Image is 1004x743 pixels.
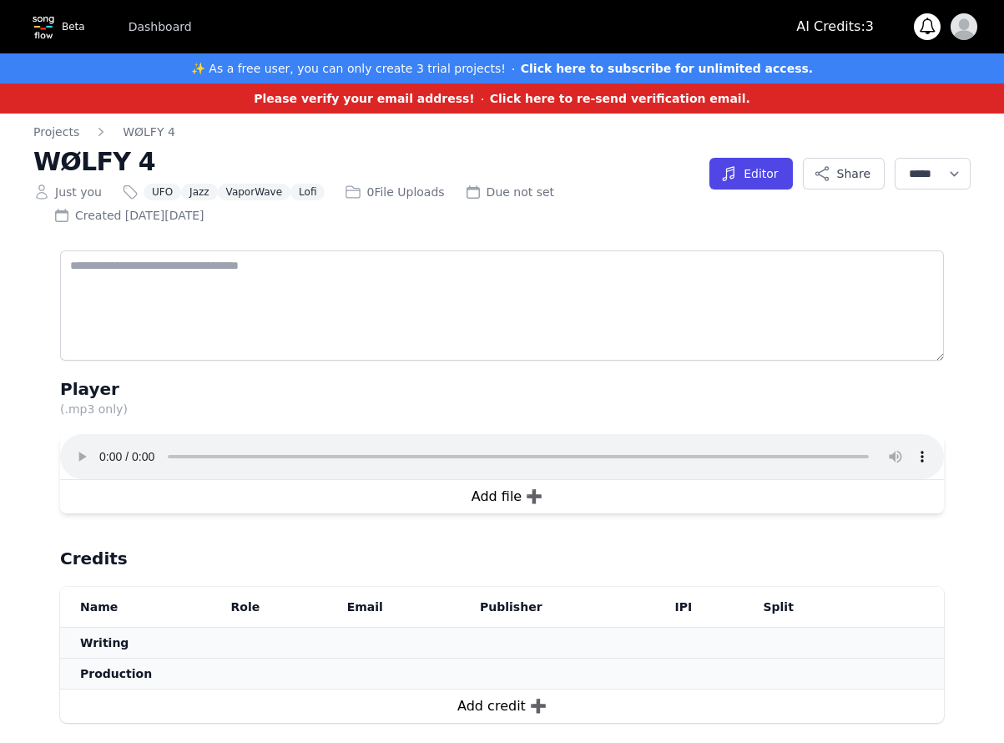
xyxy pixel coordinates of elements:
h2: WØLFY 4 [33,147,699,177]
h3: (.mp3 only) [60,401,944,417]
th: Publisher [470,587,665,628]
strong: Click here to subscribe for unlimited access. [521,62,813,75]
p: Due not set [487,184,555,200]
a: Editor [709,169,792,185]
button: ✨ As a free user, you can only create 3 trial projects!Click here to subscribe for unlimited access. [191,58,813,78]
span: VaporWave [218,184,290,200]
a: Projects [33,124,79,140]
button: Please verify your email address!Click here to re-send verification email. [254,88,750,109]
h1: Credits [60,547,944,570]
th: IPI [665,587,754,628]
span: Jazz [181,184,218,200]
p: Created [DATE][DATE] [75,207,204,224]
button: Add file ➕ [70,470,944,523]
strong: ✨ As a free user, you can only create 3 trial projects! [191,62,506,75]
strong: Please verify your email address! [254,92,475,105]
p: Beta [62,20,85,33]
th: Production [60,659,944,690]
p: AI Credits: 3 [796,17,874,37]
a: Dashboard [119,12,202,42]
button: Share [803,158,885,190]
th: Writing [60,628,944,659]
div: 0 File Uploads [345,184,444,200]
th: Split [753,587,872,628]
a: WØLFY 4 [123,124,175,140]
img: Topline [27,10,60,43]
h1: Player [60,377,944,401]
span: UFO [144,184,181,200]
th: Email [337,587,470,628]
button: Editor [709,158,792,190]
th: Role [221,587,337,628]
p: Just you [55,184,102,200]
button: Add credit ➕ [60,680,944,733]
th: Name [60,587,221,628]
span: Lofi [290,184,325,200]
nav: Breadcrumb [33,124,699,140]
strong: Click here to re-send verification email. [490,92,750,105]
